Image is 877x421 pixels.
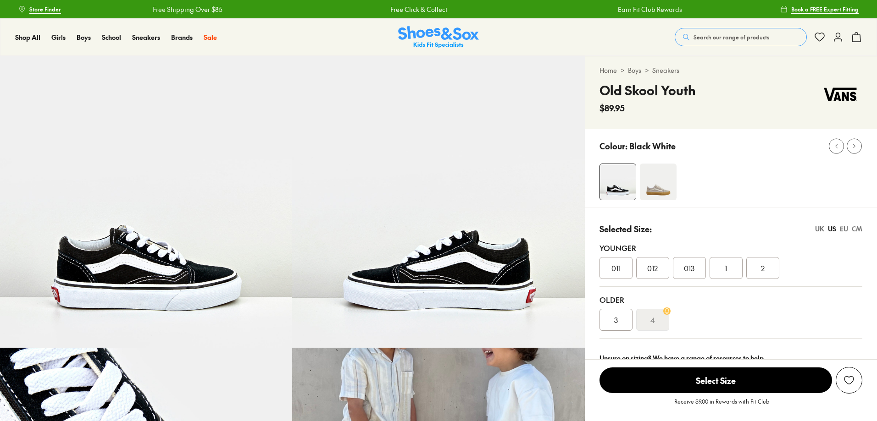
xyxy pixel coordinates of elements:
p: Receive $9.00 in Rewards with Fit Club [674,397,769,414]
h4: Old Skool Youth [599,81,696,100]
a: Shop All [15,33,40,42]
a: Boys [628,66,641,75]
a: Free Click & Collect [390,5,447,14]
a: School [102,33,121,42]
a: Book a FREE Expert Fitting [780,1,859,17]
p: Black White [629,140,676,152]
a: Brands [171,33,193,42]
img: Vendor logo [818,81,862,108]
span: 011 [611,262,621,273]
p: Colour: [599,140,627,152]
span: Search our range of products [694,33,769,41]
div: > > [599,66,862,75]
div: US [828,224,836,234]
a: Sneakers [132,33,160,42]
span: 2 [761,262,765,273]
a: Sale [204,33,217,42]
a: Free Shipping Over $85 [152,5,222,14]
button: Select Size [599,367,832,394]
span: $89.95 [599,102,625,114]
button: Add to Wishlist [836,367,862,394]
span: 1 [725,262,727,273]
a: Girls [51,33,66,42]
div: Younger [599,242,862,253]
img: 4-109410_1 [600,164,636,200]
a: Home [599,66,617,75]
span: 013 [684,262,694,273]
a: Earn Fit Club Rewards [617,5,682,14]
div: EU [840,224,848,234]
span: Select Size [599,367,832,393]
span: Book a FREE Expert Fitting [791,5,859,13]
button: Search our range of products [675,28,807,46]
div: CM [852,224,862,234]
span: 012 [647,262,658,273]
div: Older [599,294,862,305]
span: Store Finder [29,5,61,13]
div: UK [815,224,824,234]
p: Selected Size: [599,223,652,235]
img: 4-538838_1 [640,164,677,200]
div: Unsure on sizing? We have a range of resources to help [599,353,862,363]
s: 4 [650,314,655,325]
a: Boys [77,33,91,42]
img: SNS_Logo_Responsive.svg [398,26,479,49]
a: Sneakers [652,66,679,75]
a: Shoes & Sox [398,26,479,49]
img: 6-109412_1 [292,56,584,348]
a: Store Finder [18,1,61,17]
span: 3 [614,314,618,325]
